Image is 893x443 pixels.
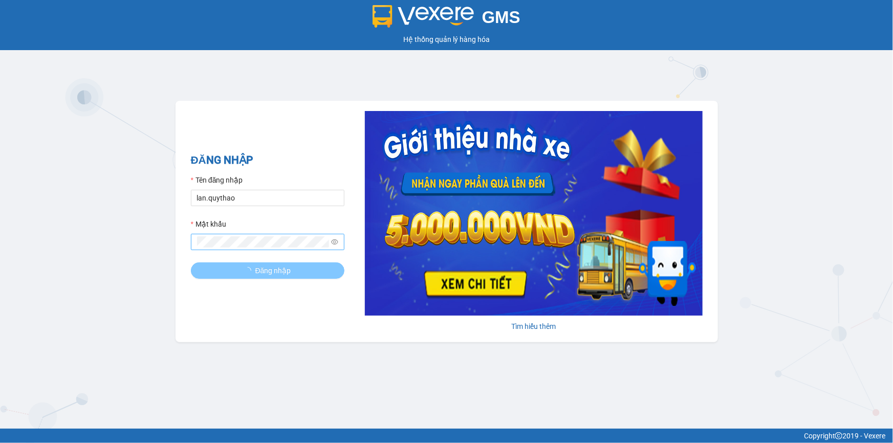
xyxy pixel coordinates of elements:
[373,5,474,28] img: logo 2
[3,34,890,45] div: Hệ thống quản lý hàng hóa
[835,432,842,439] span: copyright
[244,267,255,274] span: loading
[197,236,329,248] input: Mật khẩu
[482,8,520,27] span: GMS
[191,152,344,169] h2: ĐĂNG NHẬP
[331,238,338,246] span: eye
[373,15,520,24] a: GMS
[191,262,344,279] button: Đăng nhập
[191,174,243,186] label: Tên đăng nhập
[365,111,703,316] img: banner-0
[191,218,226,230] label: Mật khẩu
[255,265,291,276] span: Đăng nhập
[365,321,703,332] div: Tìm hiểu thêm
[8,430,885,441] div: Copyright 2019 - Vexere
[191,190,344,206] input: Tên đăng nhập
